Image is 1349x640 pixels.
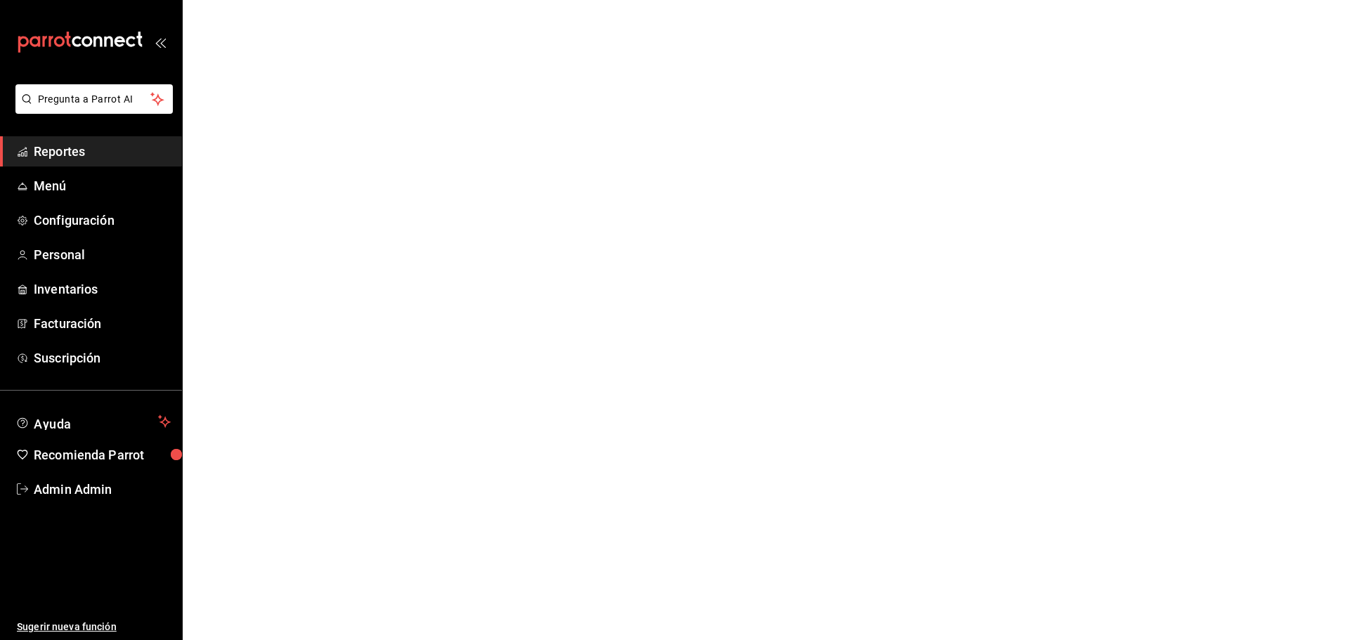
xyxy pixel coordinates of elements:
span: Ayuda [34,413,152,430]
span: Configuración [34,211,171,230]
a: Pregunta a Parrot AI [10,102,173,117]
span: Inventarios [34,280,171,299]
button: Pregunta a Parrot AI [15,84,173,114]
span: Recomienda Parrot [34,445,171,464]
span: Facturación [34,314,171,333]
span: Reportes [34,142,171,161]
span: Menú [34,176,171,195]
span: Pregunta a Parrot AI [38,92,151,107]
span: Admin Admin [34,480,171,499]
span: Sugerir nueva función [17,620,171,634]
button: open_drawer_menu [155,37,166,48]
span: Suscripción [34,348,171,367]
span: Personal [34,245,171,264]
